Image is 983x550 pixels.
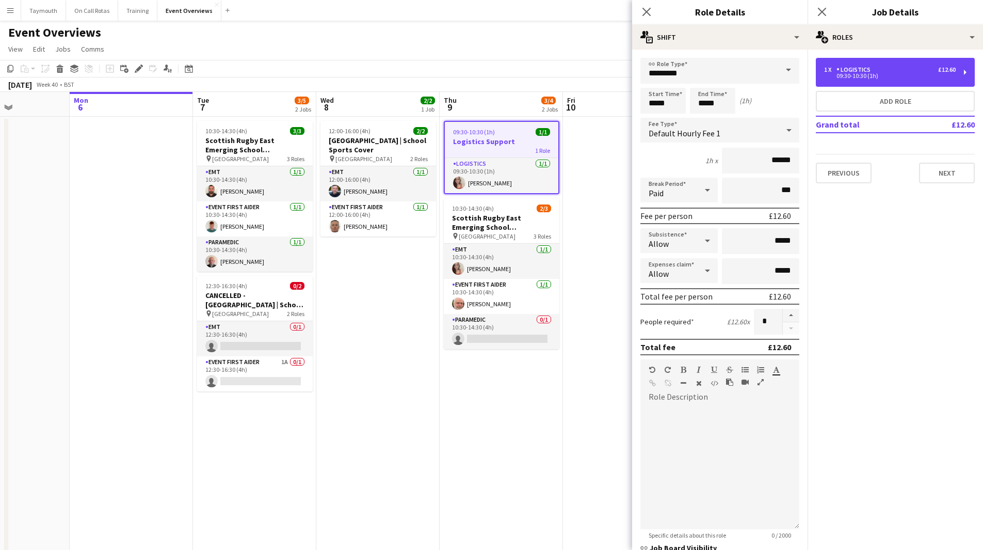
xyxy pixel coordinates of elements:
[632,5,808,19] h3: Role Details
[55,44,71,54] span: Jobs
[51,42,75,56] a: Jobs
[649,188,664,198] span: Paid
[919,116,975,133] td: £12.60
[452,205,494,212] span: 10:30-14:30 (4h)
[640,342,675,352] div: Total fee
[727,317,750,326] div: £12.60 x
[453,128,495,136] span: 09:30-10:30 (1h)
[711,379,718,387] button: HTML Code
[824,66,836,73] div: 1 x
[320,96,334,105] span: Wed
[197,276,313,391] app-job-card: 12:30-16:30 (4h)0/2CANCELLED - [GEOGRAPHIC_DATA] | School Sports Cover [GEOGRAPHIC_DATA]2 RolesEM...
[442,101,457,113] span: 9
[118,1,157,21] button: Training
[8,80,32,90] div: [DATE]
[772,366,780,374] button: Text Color
[640,317,694,326] label: People required
[541,97,556,104] span: 3/4
[537,205,551,212] span: 2/3
[836,66,875,73] div: Logistics
[816,116,919,133] td: Grand total
[763,531,799,539] span: 0 / 2000
[77,42,108,56] a: Comms
[197,321,313,356] app-card-role: EMT0/112:30-16:30 (4h)
[444,314,559,349] app-card-role: Paramedic0/110:30-14:30 (4h)
[566,101,575,113] span: 10
[680,379,687,387] button: Horizontal Line
[808,5,983,19] h3: Job Details
[757,366,764,374] button: Ordered List
[74,96,88,105] span: Mon
[459,232,515,240] span: [GEOGRAPHIC_DATA]
[157,1,221,21] button: Event Overviews
[739,96,751,105] div: (1h)
[444,121,559,194] app-job-card: 09:30-10:30 (1h)1/1Logistics Support1 RoleLogistics1/109:30-10:30 (1h)[PERSON_NAME]
[66,1,118,21] button: On Call Rotas
[445,137,558,146] h3: Logistics Support
[197,96,209,105] span: Tue
[742,366,749,374] button: Unordered List
[212,310,269,318] span: [GEOGRAPHIC_DATA]
[64,81,74,88] div: BST
[640,531,734,539] span: Specific details about this role
[649,239,669,249] span: Allow
[197,121,313,272] app-job-card: 10:30-14:30 (4h)3/3Scottish Rugby East Emerging School Championships | Newbattle [GEOGRAPHIC_DATA...
[664,366,671,374] button: Redo
[290,127,304,135] span: 3/3
[287,155,304,163] span: 3 Roles
[335,155,392,163] span: [GEOGRAPHIC_DATA]
[4,42,27,56] a: View
[421,97,435,104] span: 2/2
[816,91,975,112] button: Add role
[212,155,269,163] span: [GEOGRAPHIC_DATA]
[768,342,791,352] div: £12.60
[649,269,669,279] span: Allow
[938,66,956,73] div: £12.60
[8,44,23,54] span: View
[72,101,88,113] span: 6
[197,166,313,201] app-card-role: EMT1/110:30-14:30 (4h)[PERSON_NAME]
[290,282,304,290] span: 0/2
[320,136,436,154] h3: [GEOGRAPHIC_DATA] | School Sports Cover
[21,1,66,21] button: Taymouth
[649,128,720,138] span: Default Hourly Fee 1
[196,101,209,113] span: 7
[410,155,428,163] span: 2 Roles
[444,279,559,314] app-card-role: Event First Aider1/110:30-14:30 (4h)[PERSON_NAME]
[726,378,733,386] button: Paste as plain text
[919,163,975,183] button: Next
[695,379,702,387] button: Clear Formatting
[320,166,436,201] app-card-role: EMT1/112:00-16:00 (4h)[PERSON_NAME]
[444,244,559,279] app-card-role: EMT1/110:30-14:30 (4h)[PERSON_NAME]
[680,366,687,374] button: Bold
[783,309,799,322] button: Increase
[705,156,718,165] div: 1h x
[329,127,370,135] span: 12:00-16:00 (4h)
[444,198,559,349] app-job-card: 10:30-14:30 (4h)2/3Scottish Rugby East Emerging School Championships | [GEOGRAPHIC_DATA] [GEOGRAP...
[205,282,247,290] span: 12:30-16:30 (4h)
[769,291,791,302] div: £12.60
[197,136,313,154] h3: Scottish Rugby East Emerging School Championships | Newbattle
[711,366,718,374] button: Underline
[320,201,436,237] app-card-role: Event First Aider1/112:00-16:00 (4h)[PERSON_NAME]
[197,356,313,391] app-card-role: Event First Aider1A0/112:30-16:30 (4h)
[567,96,575,105] span: Fri
[769,211,791,221] div: £12.60
[197,291,313,309] h3: CANCELLED - [GEOGRAPHIC_DATA] | School Sports Cover
[319,101,334,113] span: 8
[534,232,551,240] span: 3 Roles
[287,310,304,318] span: 2 Roles
[8,25,101,40] h1: Event Overviews
[542,105,558,113] div: 2 Jobs
[640,211,692,221] div: Fee per person
[197,201,313,237] app-card-role: Event First Aider1/110:30-14:30 (4h)[PERSON_NAME]
[413,127,428,135] span: 2/2
[444,213,559,232] h3: Scottish Rugby East Emerging School Championships | [GEOGRAPHIC_DATA]
[640,291,713,302] div: Total fee per person
[295,97,309,104] span: 3/5
[34,81,60,88] span: Week 40
[205,127,247,135] span: 10:30-14:30 (4h)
